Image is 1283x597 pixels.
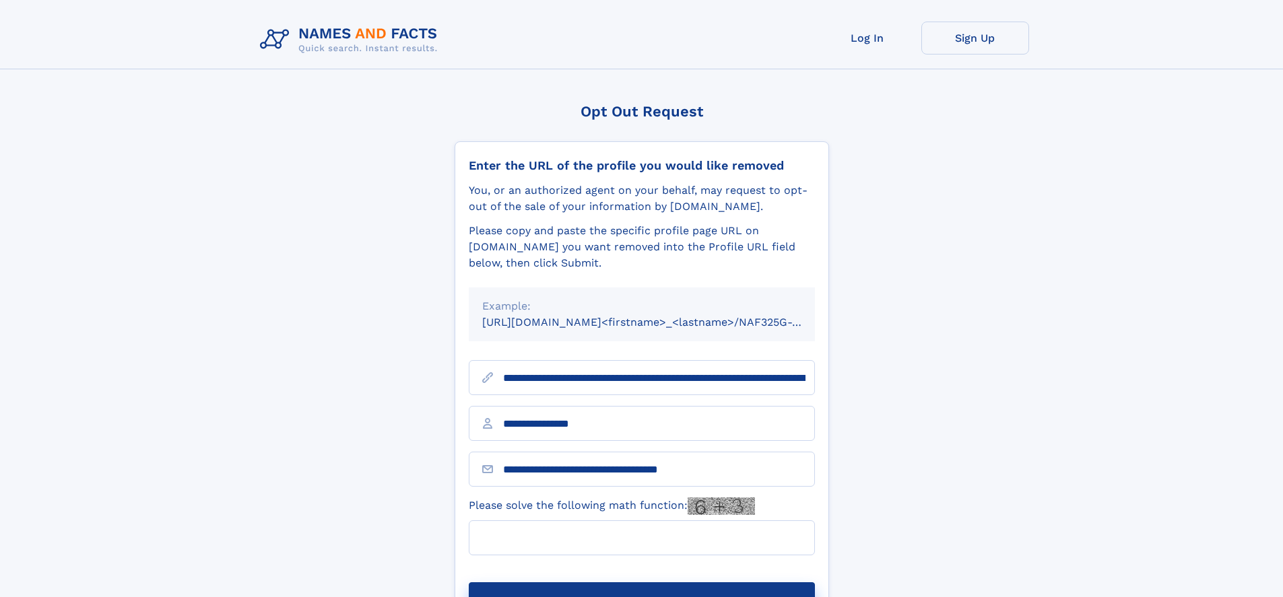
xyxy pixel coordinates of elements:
[469,182,815,215] div: You, or an authorized agent on your behalf, may request to opt-out of the sale of your informatio...
[814,22,921,55] a: Log In
[455,103,829,120] div: Opt Out Request
[921,22,1029,55] a: Sign Up
[469,497,755,515] label: Please solve the following math function:
[469,223,815,271] div: Please copy and paste the specific profile page URL on [DOMAIN_NAME] you want removed into the Pr...
[482,316,841,328] small: [URL][DOMAIN_NAME]<firstname>_<lastname>/NAF325G-xxxxxxxx
[255,22,449,58] img: Logo Names and Facts
[469,158,815,173] div: Enter the URL of the profile you would like removed
[482,298,801,314] div: Example:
